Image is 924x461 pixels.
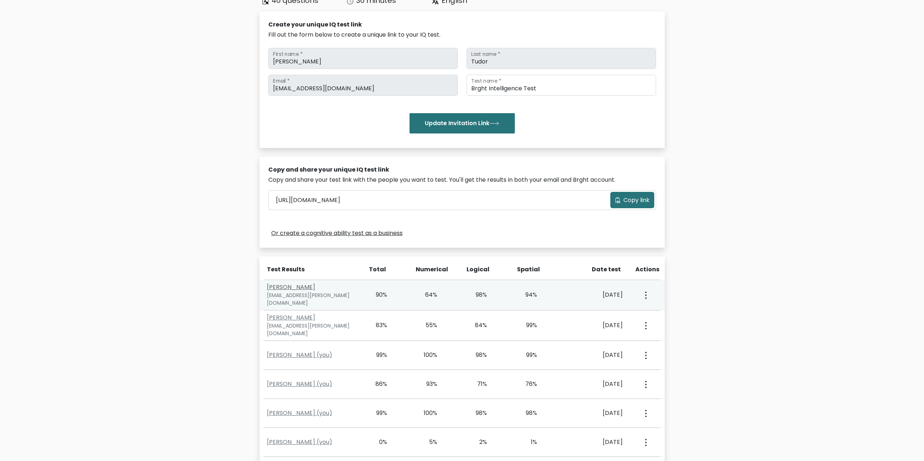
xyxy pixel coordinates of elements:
a: [PERSON_NAME] (you) [267,380,332,388]
div: [EMAIL_ADDRESS][PERSON_NAME][DOMAIN_NAME] [267,292,358,307]
a: [PERSON_NAME] [267,283,315,291]
div: 5% [416,438,437,446]
input: Test name [467,75,656,96]
a: [PERSON_NAME] (you) [267,409,332,417]
div: [DATE] [566,438,623,446]
div: 100% [416,351,437,359]
button: Copy link [610,192,654,208]
div: 98% [467,291,487,299]
button: Update Invitation Link [410,113,515,133]
input: Email [268,75,458,96]
input: First name [268,48,458,69]
div: Copy and share your test link with the people you want to test. You'll get the results in both yo... [268,176,656,184]
div: 93% [416,380,437,388]
div: Copy and share your unique IQ test link [268,165,656,174]
div: Date test [568,265,627,274]
div: Spatial [517,265,538,274]
div: [EMAIL_ADDRESS][PERSON_NAME][DOMAIN_NAME] [267,322,358,337]
div: 71% [467,380,487,388]
div: 99% [367,351,387,359]
div: [DATE] [566,380,623,388]
div: 86% [367,380,387,388]
div: Fill out the form below to create a unique link to your IQ test. [268,30,656,39]
div: 99% [516,351,537,359]
div: 0% [367,438,387,446]
div: 64% [416,291,437,299]
div: 94% [516,291,537,299]
a: [PERSON_NAME] [267,313,315,322]
div: 99% [516,321,537,330]
div: Logical [467,265,488,274]
div: 98% [467,409,487,417]
input: Last name [467,48,656,69]
div: 84% [467,321,487,330]
div: 2% [467,438,487,446]
a: Or create a cognitive ability test as a business [271,229,403,238]
div: [DATE] [566,291,623,299]
span: Copy link [623,196,650,205]
div: 76% [516,380,537,388]
div: 100% [416,409,437,417]
div: Test Results [267,265,357,274]
div: [DATE] [566,409,623,417]
div: 98% [516,409,537,417]
div: 55% [416,321,437,330]
a: [PERSON_NAME] (you) [267,351,332,359]
div: 1% [516,438,537,446]
div: Actions [635,265,660,274]
div: [DATE] [566,351,623,359]
div: Total [365,265,386,274]
div: 98% [467,351,487,359]
div: 90% [367,291,387,299]
div: Create your unique IQ test link [268,20,656,29]
div: Numerical [416,265,437,274]
div: [DATE] [566,321,623,330]
div: 83% [367,321,387,330]
div: 99% [367,409,387,417]
a: [PERSON_NAME] (you) [267,438,332,446]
